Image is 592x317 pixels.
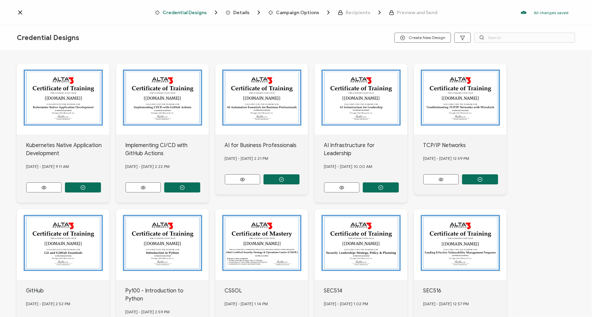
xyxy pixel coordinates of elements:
span: Details [233,10,249,15]
div: GitHub [26,287,110,295]
span: Preview and Send [389,10,437,15]
span: Campaign Options [276,10,319,15]
button: Create New Design [394,33,451,43]
div: [DATE] - [DATE] 1.14 PM [225,295,308,313]
span: Recipients [346,10,370,15]
div: SEC514 [324,287,408,295]
div: TCP/IP Networks [423,141,507,149]
div: [DATE] - [DATE] 2.22 PM [126,157,209,176]
span: Preview and Send [397,10,437,15]
div: [DATE] - [DATE] 10.00 AM [324,157,408,176]
span: Recipients [338,9,383,16]
div: SEC516 [423,287,507,295]
div: [DATE] - [DATE] 2.21 PM [225,149,308,168]
div: AI Infrastructure for Leadership [324,141,408,157]
div: [DATE] - [DATE] 12.57 PM [423,295,507,313]
span: Credential Designs [163,10,207,15]
div: Kubernetes Native Application Development [26,141,110,157]
div: [DATE] - [DATE] 9.11 AM [26,157,110,176]
input: Search [474,33,575,43]
div: [DATE] - [DATE] 2.52 PM [26,295,110,313]
iframe: Chat Widget [558,285,592,317]
div: [DATE] - [DATE] 1.02 PM [324,295,408,313]
div: Breadcrumb [155,9,437,16]
div: AI for Business Professionals [225,141,308,149]
span: Details [225,9,262,16]
span: Credential Designs [155,9,219,16]
p: All changes saved [534,10,568,15]
div: Py100 - Introduction to Python [126,287,209,303]
span: Credential Designs [17,34,79,42]
div: Implementing CI/CD with GitHub Actions [126,141,209,157]
div: [DATE] - [DATE] 12.59 PM [423,149,507,168]
span: Create New Design [400,35,445,40]
div: CSSOL [225,287,308,295]
span: Campaign Options [268,9,332,16]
